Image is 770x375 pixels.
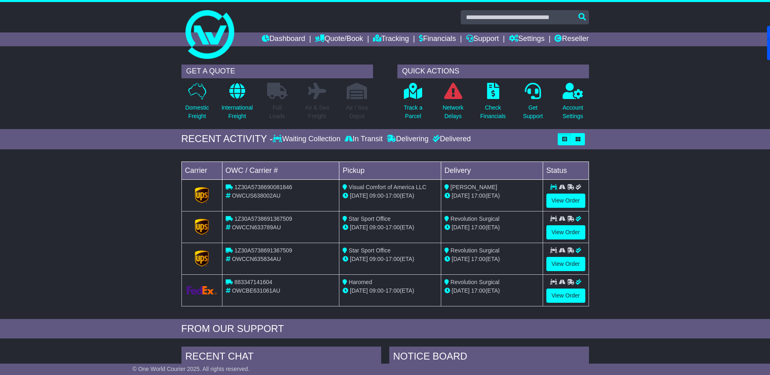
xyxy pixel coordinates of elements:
[444,287,539,295] div: (ETA)
[471,224,485,231] span: 17:00
[343,223,438,232] div: - (ETA)
[389,347,589,369] div: NOTICE BOARD
[234,247,292,254] span: 1Z30A5738691367509
[262,32,305,46] a: Dashboard
[444,255,539,263] div: (ETA)
[369,224,384,231] span: 09:00
[546,289,585,303] a: View Order
[267,103,287,121] p: Full Loads
[369,256,384,262] span: 09:00
[546,257,585,271] a: View Order
[471,287,485,294] span: 17:00
[315,32,363,46] a: Quote/Book
[386,256,400,262] span: 17:00
[451,184,497,190] span: [PERSON_NAME]
[451,216,500,222] span: Revolution Surgical
[349,184,426,190] span: Visual Comfort of America LLC
[349,247,390,254] span: Star Sport Office
[349,279,372,285] span: Haromed
[187,286,217,295] img: GetCarrierServiceLogo
[343,135,385,144] div: In Transit
[339,162,441,179] td: Pickup
[305,103,329,121] p: Air & Sea Freight
[546,225,585,239] a: View Order
[562,82,584,125] a: AccountSettings
[466,32,499,46] a: Support
[185,103,209,121] p: Domestic Freight
[404,103,423,121] p: Track a Parcel
[350,256,368,262] span: [DATE]
[386,287,400,294] span: 17:00
[523,103,543,121] p: Get Support
[195,219,209,235] img: GetCarrierServiceLogo
[373,32,409,46] a: Tracking
[343,192,438,200] div: - (ETA)
[185,82,209,125] a: DomesticFreight
[419,32,456,46] a: Financials
[386,224,400,231] span: 17:00
[232,287,280,294] span: OWCBE631061AU
[403,82,423,125] a: Track aParcel
[369,192,384,199] span: 09:00
[181,323,589,335] div: FROM OUR SUPPORT
[452,287,470,294] span: [DATE]
[386,192,400,199] span: 17:00
[234,216,292,222] span: 1Z30A5738691367509
[452,224,470,231] span: [DATE]
[343,287,438,295] div: - (ETA)
[222,162,339,179] td: OWC / Carrier #
[522,82,543,125] a: GetSupport
[350,192,368,199] span: [DATE]
[181,133,273,145] div: RECENT ACTIVITY -
[195,187,209,203] img: GetCarrierServiceLogo
[546,194,585,208] a: View Order
[563,103,583,121] p: Account Settings
[451,247,500,254] span: Revolution Surgical
[181,347,381,369] div: RECENT CHAT
[349,216,390,222] span: Star Sport Office
[273,135,342,144] div: Waiting Collection
[234,184,292,190] span: 1Z30A5738690081846
[369,287,384,294] span: 09:00
[195,250,209,267] img: GetCarrierServiceLogo
[234,279,272,285] span: 883347141604
[471,256,485,262] span: 17:00
[451,279,500,285] span: Revolution Surgical
[222,103,253,121] p: International Freight
[132,366,250,372] span: © One World Courier 2025. All rights reserved.
[181,162,222,179] td: Carrier
[232,224,281,231] span: OWCCN633789AU
[444,192,539,200] div: (ETA)
[350,287,368,294] span: [DATE]
[181,65,373,78] div: GET A QUOTE
[346,103,368,121] p: Air / Sea Depot
[543,162,589,179] td: Status
[554,32,589,46] a: Reseller
[509,32,545,46] a: Settings
[232,192,280,199] span: OWCUS638002AU
[452,256,470,262] span: [DATE]
[232,256,281,262] span: OWCCN635834AU
[480,103,506,121] p: Check Financials
[441,162,543,179] td: Delivery
[442,82,464,125] a: NetworkDelays
[471,192,485,199] span: 17:00
[343,255,438,263] div: - (ETA)
[221,82,253,125] a: InternationalFreight
[452,192,470,199] span: [DATE]
[350,224,368,231] span: [DATE]
[431,135,471,144] div: Delivered
[385,135,431,144] div: Delivering
[397,65,589,78] div: QUICK ACTIONS
[444,223,539,232] div: (ETA)
[480,82,506,125] a: CheckFinancials
[442,103,463,121] p: Network Delays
